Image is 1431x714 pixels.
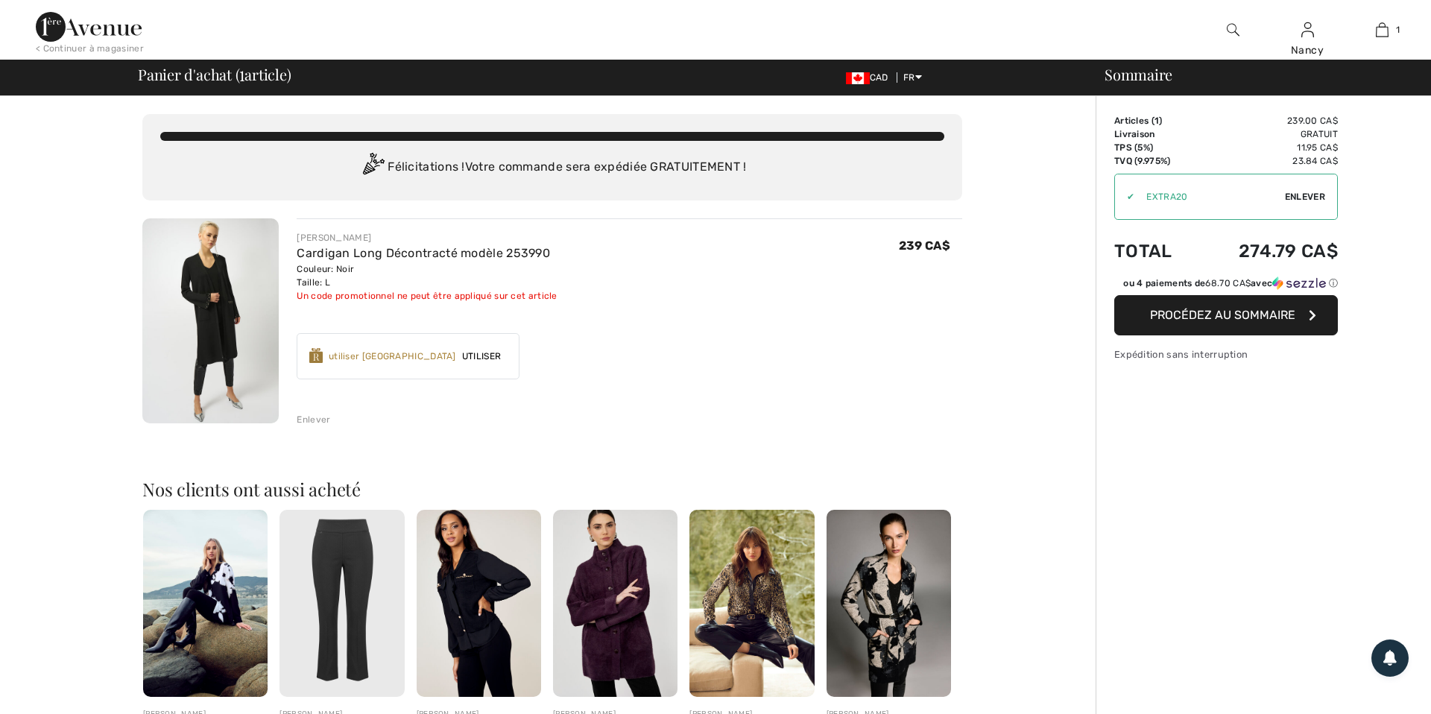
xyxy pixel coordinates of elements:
img: Chemise Imprimé Animal modèle 253782 [689,510,814,697]
button: Procédez au sommaire [1114,295,1338,335]
div: < Continuer à magasiner [36,42,144,55]
div: Félicitations ! Votre commande sera expédiée GRATUITEMENT ! [160,153,944,183]
td: 274.79 CA$ [1196,226,1338,277]
a: 1 [1345,21,1418,39]
div: ✔ [1115,190,1134,203]
img: Canadian Dollar [846,72,870,84]
span: Enlever [1285,190,1325,203]
span: 1 [1154,116,1159,126]
img: Chic Manches Longues Col V modèle 243454 [417,510,541,697]
img: Sezzle [1272,277,1326,290]
img: Congratulation2.svg [358,153,388,183]
div: Un code promotionnel ne peut être appliqué sur cet article [297,289,557,303]
img: Collier Châle Brodé Floral modèle 253956 [827,510,951,697]
span: Procédez au sommaire [1150,308,1295,322]
h2: Nos clients ont aussi acheté [142,480,962,498]
img: Cardigan Long Décontracté modèle 253990 [142,218,279,423]
img: Mes infos [1301,21,1314,39]
span: 1 [1396,23,1400,37]
div: ou 4 paiements de68.70 CA$avecSezzle Cliquez pour en savoir plus sur Sezzle [1114,277,1338,295]
img: Reward-Logo.svg [309,348,323,363]
a: Se connecter [1301,22,1314,37]
img: 1ère Avenue [36,12,142,42]
span: 68.70 CA$ [1205,278,1251,288]
td: 23.84 CA$ [1196,154,1338,168]
span: FR [903,72,922,83]
td: Total [1114,226,1196,277]
td: 11.95 CA$ [1196,141,1338,154]
span: Panier d'achat ( article) [138,67,291,82]
td: Gratuit [1196,127,1338,141]
img: Chemise à Fleurs Manches Longues modèle 253814 [143,510,268,697]
td: 239.00 CA$ [1196,114,1338,127]
td: Livraison [1114,127,1196,141]
div: Enlever [297,413,330,426]
img: Mon panier [1376,21,1389,39]
div: ou 4 paiements de avec [1123,277,1338,290]
img: Pantalon Ajusté Cheville modèle 251256 [279,510,404,697]
span: Utiliser [456,350,507,363]
span: 239 CA$ [899,238,950,253]
input: Code promo [1134,174,1285,219]
a: Cardigan Long Décontracté modèle 253990 [297,246,550,260]
div: utiliser [GEOGRAPHIC_DATA] [329,350,456,363]
span: 1 [239,63,244,83]
img: Veste Col Mandarin modèle 253880 [553,510,677,697]
div: Nancy [1271,42,1344,58]
td: Articles ( ) [1114,114,1196,127]
div: Expédition sans interruption [1114,347,1338,361]
div: [PERSON_NAME] [297,231,557,244]
td: TVQ (9.975%) [1114,154,1196,168]
span: CAD [846,72,894,83]
td: TPS (5%) [1114,141,1196,154]
div: Couleur: Noir Taille: L [297,262,557,289]
div: Sommaire [1087,67,1422,82]
img: recherche [1227,21,1239,39]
